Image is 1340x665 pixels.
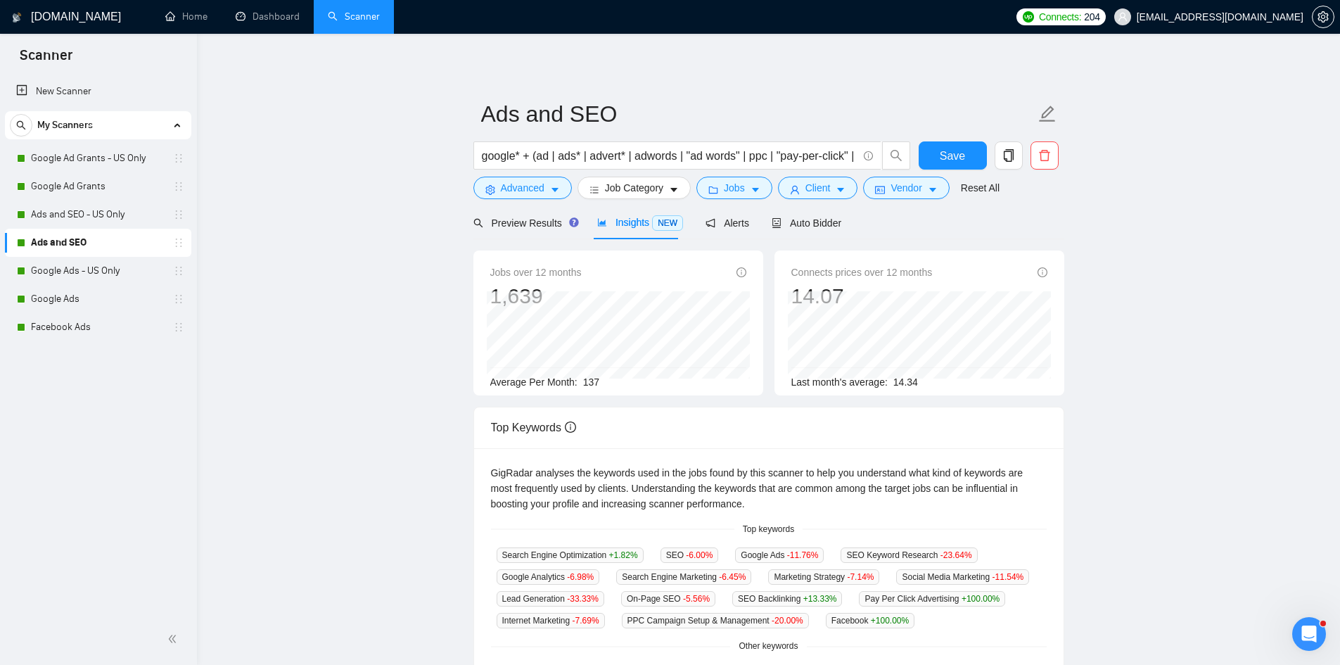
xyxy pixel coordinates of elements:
[706,217,749,229] span: Alerts
[481,96,1035,132] input: Scanner name...
[622,613,809,628] span: PPC Campaign Setup & Management
[719,572,746,582] span: -6.45 %
[37,111,93,139] span: My Scanners
[768,569,879,585] span: Marketing Strategy
[1292,617,1326,651] iframe: Intercom live chat
[772,217,841,229] span: Auto Bidder
[847,572,874,582] span: -7.14 %
[730,640,806,653] span: Other keywords
[995,149,1022,162] span: copy
[805,180,831,196] span: Client
[919,141,987,170] button: Save
[841,547,977,563] span: SEO Keyword Research
[736,267,746,277] span: info-circle
[778,177,858,199] button: userClientcaret-down
[706,218,715,228] span: notification
[490,265,582,280] span: Jobs over 12 months
[1084,9,1099,25] span: 204
[732,591,842,607] span: SEO Backlinking
[31,285,165,313] a: Google Ads
[11,120,32,130] span: search
[568,216,580,229] div: Tooltip anchor
[961,180,1000,196] a: Reset All
[871,616,909,626] span: +100.00 %
[583,376,599,388] span: 137
[597,217,607,227] span: area-chart
[173,322,184,333] span: holder
[882,141,910,170] button: search
[10,114,32,137] button: search
[482,147,857,165] input: Search Freelance Jobs...
[772,616,803,626] span: -20.00 %
[1038,267,1047,277] span: info-circle
[791,376,888,388] span: Last month's average:
[497,613,605,628] span: Internet Marketing
[621,591,715,607] span: On-Page SEO
[1118,12,1128,22] span: user
[31,313,165,341] a: Facebook Ads
[473,217,575,229] span: Preview Results
[605,180,663,196] span: Job Category
[473,218,483,228] span: search
[724,180,745,196] span: Jobs
[173,237,184,248] span: holder
[896,569,1029,585] span: Social Media Marketing
[1023,11,1034,23] img: upwork-logo.png
[167,632,181,646] span: double-left
[567,594,599,604] span: -33.33 %
[875,184,885,195] span: idcard
[669,184,679,195] span: caret-down
[490,376,578,388] span: Average Per Month:
[940,550,972,560] span: -23.64 %
[883,149,910,162] span: search
[1039,9,1081,25] span: Connects:
[173,209,184,220] span: holder
[826,613,914,628] span: Facebook
[940,147,965,165] span: Save
[893,376,918,388] span: 14.34
[616,569,751,585] span: Search Engine Marketing
[995,141,1023,170] button: copy
[31,257,165,285] a: Google Ads - US Only
[5,111,191,341] li: My Scanners
[173,265,184,277] span: holder
[5,77,191,106] li: New Scanner
[836,184,846,195] span: caret-down
[501,180,544,196] span: Advanced
[485,184,495,195] span: setting
[683,594,710,604] span: -5.56 %
[173,293,184,305] span: holder
[1313,11,1334,23] span: setting
[791,283,933,310] div: 14.07
[328,11,380,23] a: searchScanner
[578,177,691,199] button: barsJob Categorycaret-down
[491,407,1047,448] div: Top Keywords
[863,177,949,199] button: idcardVendorcaret-down
[31,229,165,257] a: Ads and SEO
[567,572,594,582] span: -6.98 %
[550,184,560,195] span: caret-down
[497,591,604,607] span: Lead Generation
[928,184,938,195] span: caret-down
[864,151,873,160] span: info-circle
[473,177,572,199] button: settingAdvancedcaret-down
[589,184,599,195] span: bars
[993,572,1024,582] span: -11.54 %
[1030,141,1059,170] button: delete
[772,218,781,228] span: robot
[8,45,84,75] span: Scanner
[787,550,819,560] span: -11.76 %
[751,184,760,195] span: caret-down
[734,523,803,536] span: Top keywords
[696,177,772,199] button: folderJobscaret-down
[491,465,1047,512] div: GigRadar analyses the keywords used in the jobs found by this scanner to help you understand what...
[490,283,582,310] div: 1,639
[173,153,184,164] span: holder
[735,547,824,563] span: Google Ads
[16,77,180,106] a: New Scanner
[573,616,599,626] span: -7.69 %
[165,11,208,23] a: homeHome
[661,547,719,563] span: SEO
[497,547,644,563] span: Search Engine Optimization
[803,594,837,604] span: +13.33 %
